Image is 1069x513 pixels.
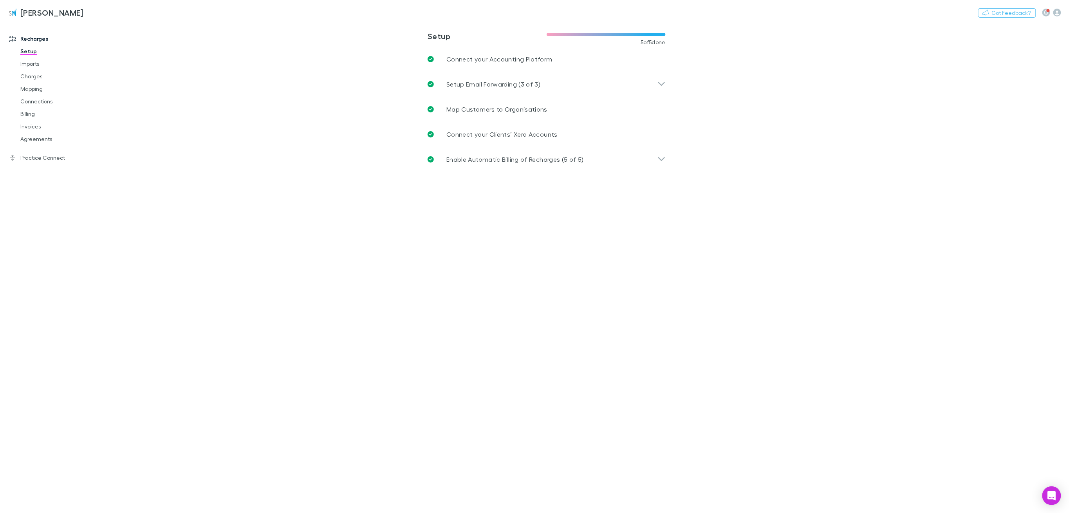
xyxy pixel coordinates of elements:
[13,95,112,108] a: Connections
[421,122,672,147] a: Connect your Clients’ Xero Accounts
[13,83,112,95] a: Mapping
[446,155,584,164] p: Enable Automatic Billing of Recharges (5 of 5)
[8,8,17,17] img: Sinclair Wilson's Logo
[2,33,112,45] a: Recharges
[13,120,112,133] a: Invoices
[641,39,666,45] span: 5 of 5 done
[20,8,83,17] h3: [PERSON_NAME]
[421,47,672,72] a: Connect your Accounting Platform
[13,108,112,120] a: Billing
[978,8,1036,18] button: Got Feedback?
[428,31,547,41] h3: Setup
[446,105,547,114] p: Map Customers to Organisations
[421,147,672,172] div: Enable Automatic Billing of Recharges (5 of 5)
[3,3,88,22] a: [PERSON_NAME]
[1042,486,1061,505] div: Open Intercom Messenger
[13,58,112,70] a: Imports
[421,72,672,97] div: Setup Email Forwarding (3 of 3)
[13,70,112,83] a: Charges
[446,54,553,64] p: Connect your Accounting Platform
[2,152,112,164] a: Practice Connect
[421,97,672,122] a: Map Customers to Organisations
[13,45,112,58] a: Setup
[446,130,558,139] p: Connect your Clients’ Xero Accounts
[446,79,540,89] p: Setup Email Forwarding (3 of 3)
[13,133,112,145] a: Agreements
